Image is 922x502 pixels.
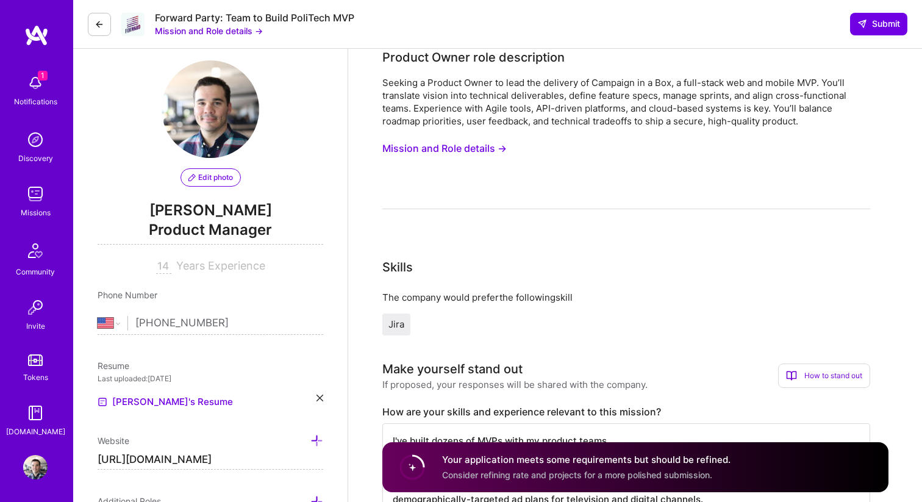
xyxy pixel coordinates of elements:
span: Resume [98,360,129,371]
div: Last uploaded: [DATE] [98,372,323,385]
input: XX [156,259,171,274]
div: Forward Party: Team to Build PoliTech MVP [155,12,354,24]
img: Resume [98,397,107,407]
input: http://... [98,450,323,470]
div: Make yourself stand out [382,360,523,378]
img: logo [24,24,49,46]
div: Community [16,265,55,278]
button: Mission and Role details → [382,137,507,160]
label: How are your skills and experience relevant to this mission? [382,406,870,418]
div: Missions [21,206,51,219]
div: Discovery [18,152,53,165]
span: Product Manager [98,220,323,245]
span: Website [98,436,129,446]
span: Jira [388,318,404,330]
img: Invite [23,295,48,320]
div: Notifications [14,95,57,108]
div: Tokens [23,371,48,384]
i: icon SendLight [857,19,867,29]
img: guide book [23,401,48,425]
img: tokens [28,354,43,366]
button: Submit [850,13,907,35]
div: How to stand out [778,364,870,388]
i: icon BookOpen [786,370,797,381]
div: If proposed, your responses will be shared with the company. [382,378,648,391]
img: Community [21,236,50,265]
div: Invite [26,320,45,332]
span: 1 [38,71,48,81]
i: icon PencilPurple [188,174,196,181]
span: [PERSON_NAME] [98,201,323,220]
button: Edit photo [180,168,241,187]
h4: Your application meets some requirements but should be refined. [442,453,731,466]
span: Phone Number [98,290,157,300]
div: Skills [382,258,413,276]
img: bell [23,71,48,95]
div: Product Owner role description [382,48,565,66]
div: [DOMAIN_NAME] [6,425,65,438]
i: icon Close [316,395,323,401]
img: User Avatar [23,455,48,479]
img: User Avatar [162,60,259,158]
i: icon LeftArrowDark [95,20,104,29]
span: Submit [857,18,900,30]
span: Edit photo [188,172,233,183]
div: The company would prefer the following skill [382,291,870,304]
img: teamwork [23,182,48,206]
button: Mission and Role details → [155,24,263,37]
img: discovery [23,127,48,152]
input: +1 (000) 000-0000 [135,306,323,341]
a: User Avatar [20,455,51,479]
a: [PERSON_NAME]'s Resume [98,395,233,409]
span: Years Experience [176,259,265,272]
img: Company Logo [121,12,145,36]
span: Consider refining rate and projects for a more polished submission. [442,470,712,480]
div: Seeking a Product Owner to lead the delivery of Campaign in a Box, a full-stack web and mobile MV... [382,76,870,127]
